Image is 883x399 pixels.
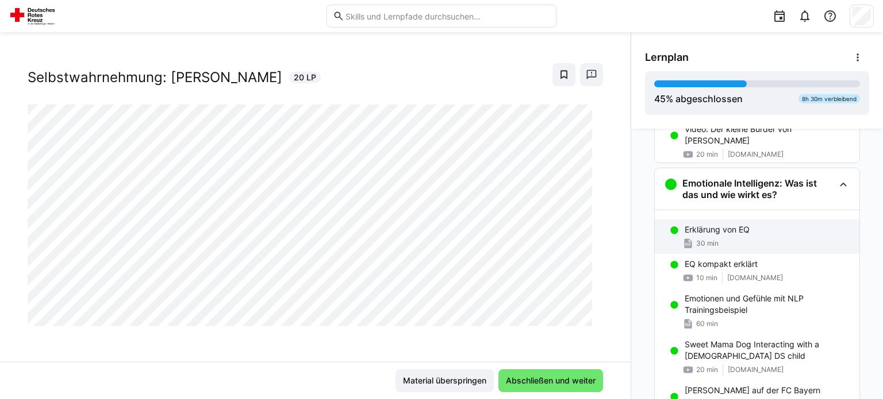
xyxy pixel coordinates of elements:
[696,273,717,282] span: 10 min
[696,239,719,248] span: 30 min
[727,273,783,282] span: [DOMAIN_NAME]
[685,123,850,146] p: Video: Der kleine Burder von [PERSON_NAME]
[645,51,689,64] span: Lernplan
[685,258,758,270] p: EQ kompakt erklärt
[696,150,718,159] span: 20 min
[682,177,834,200] h3: Emotionale Intelligenz: Was ist das und wie wirkt es?
[28,69,282,86] h2: Selbstwahrnehmung: [PERSON_NAME]
[798,94,860,103] div: 8h 30m verbleibend
[498,369,603,392] button: Abschließen und weiter
[685,339,850,362] p: Sweet Mama Dog Interacting with a [DEMOGRAPHIC_DATA] DS child
[728,365,784,374] span: [DOMAIN_NAME]
[685,224,750,235] p: Erklärung von EQ
[504,375,597,386] span: Abschließen und weiter
[294,72,316,83] span: 20 LP
[344,11,550,21] input: Skills und Lernpfade durchsuchen…
[654,92,743,106] div: % abgeschlossen
[654,93,666,104] span: 45
[401,375,488,386] span: Material überspringen
[685,293,850,316] p: Emotionen und Gefühle mit NLP Trainingsbeispiel
[728,150,784,159] span: [DOMAIN_NAME]
[696,365,718,374] span: 20 min
[696,319,718,328] span: 60 min
[396,369,494,392] button: Material überspringen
